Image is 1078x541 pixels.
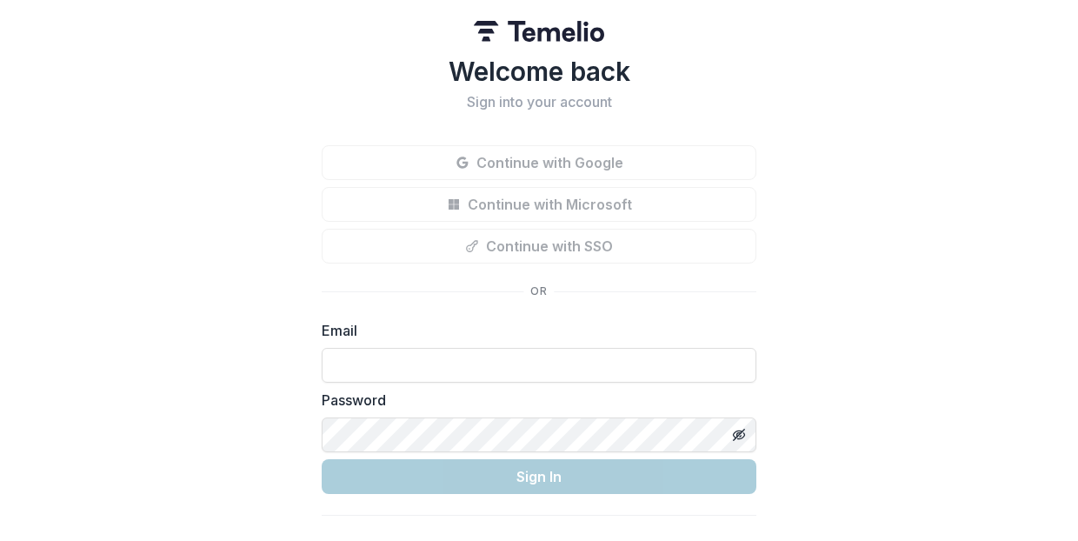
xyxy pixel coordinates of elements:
[474,21,604,42] img: Temelio
[322,94,756,110] h2: Sign into your account
[322,145,756,180] button: Continue with Google
[322,229,756,264] button: Continue with SSO
[322,56,756,87] h1: Welcome back
[725,421,753,449] button: Toggle password visibility
[322,459,756,494] button: Sign In
[322,320,746,341] label: Email
[322,390,746,411] label: Password
[322,187,756,222] button: Continue with Microsoft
